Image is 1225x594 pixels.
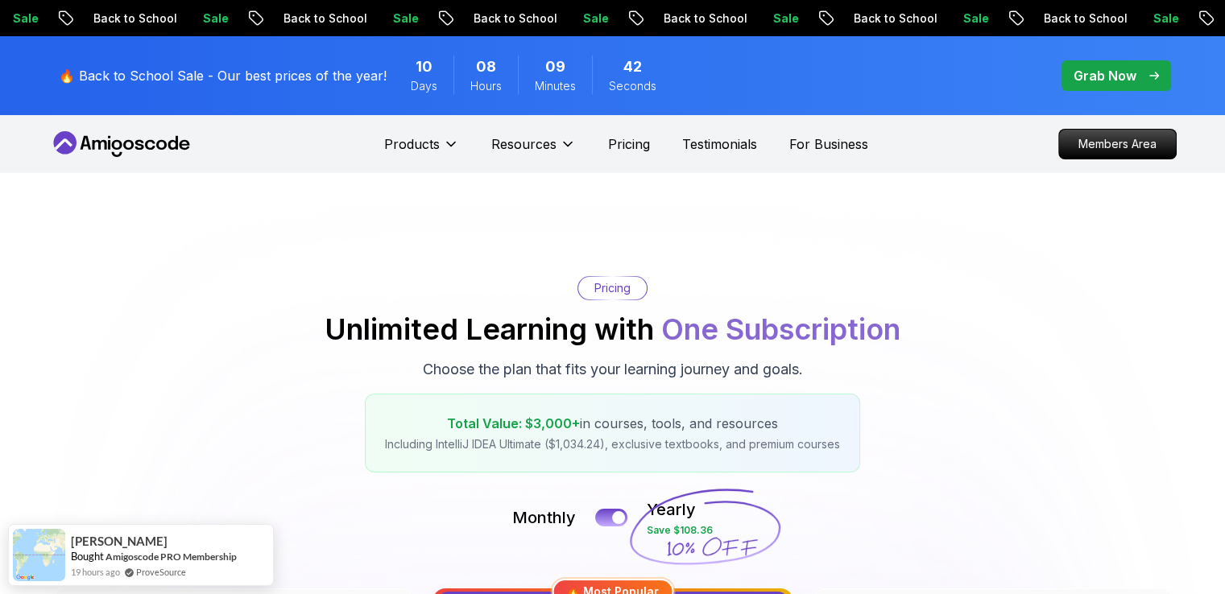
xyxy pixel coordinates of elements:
p: Pricing [594,280,631,296]
button: Resources [491,134,576,167]
p: Back to School [587,10,697,27]
p: Sale [697,10,748,27]
span: 42 Seconds [623,56,642,78]
span: Bought [71,550,104,563]
span: Days [411,78,437,94]
p: Sale [887,10,938,27]
span: 9 Minutes [545,56,565,78]
a: For Business [789,134,868,154]
p: Sale [126,10,178,27]
button: Products [384,134,459,167]
span: One Subscription [661,311,900,347]
a: Pricing [608,134,650,154]
p: Choose the plan that fits your learning journey and goals. [423,358,803,381]
p: in courses, tools, and resources [385,414,840,433]
span: Total Value: $3,000+ [447,415,580,431]
p: Sale [317,10,368,27]
p: Back to School [777,10,887,27]
p: Monthly [512,506,576,529]
p: Grab Now [1074,66,1136,85]
p: Back to School [397,10,507,27]
p: Resources [491,134,557,154]
span: 19 hours ago [71,565,120,579]
p: Products [384,134,440,154]
span: Seconds [609,78,656,94]
a: Members Area [1058,129,1177,159]
p: 🔥 Back to School Sale - Our best prices of the year! [59,66,387,85]
p: Members Area [1059,130,1176,159]
p: Back to School [207,10,317,27]
p: Sale [1077,10,1128,27]
p: Back to School [17,10,126,27]
a: Amigoscode PRO Membership [106,551,237,563]
a: ProveSource [136,565,186,579]
a: Testimonials [682,134,757,154]
span: 10 Days [416,56,432,78]
p: Including IntelliJ IDEA Ultimate ($1,034.24), exclusive textbooks, and premium courses [385,436,840,452]
img: provesource social proof notification image [13,529,65,581]
h2: Unlimited Learning with [325,313,900,345]
span: Minutes [535,78,576,94]
span: 8 Hours [476,56,496,78]
span: [PERSON_NAME] [71,534,168,548]
p: Sale [507,10,558,27]
span: Hours [470,78,502,94]
p: Back to School [967,10,1077,27]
